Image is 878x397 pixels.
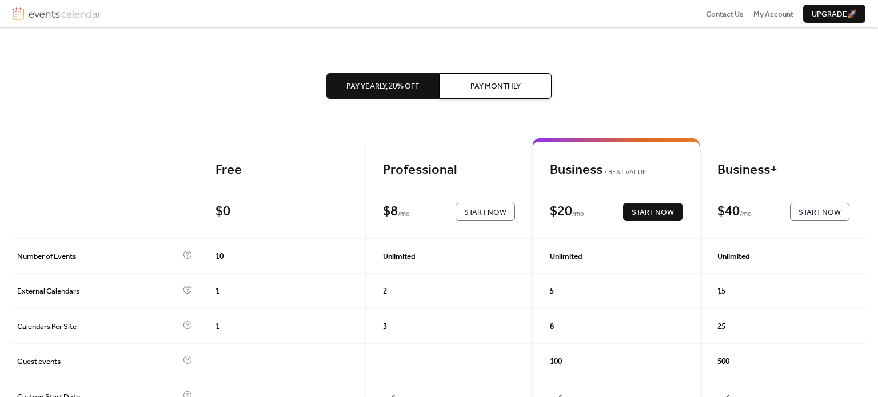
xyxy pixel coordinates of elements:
[717,251,750,262] span: Unlimited
[29,7,101,20] img: logotype
[706,9,744,20] span: Contact Us
[383,251,416,262] span: Unlimited
[572,208,584,220] span: / mo
[717,356,729,367] span: 500
[383,321,387,332] span: 3
[602,167,646,178] span: BEST VALUE
[215,251,224,262] span: 10
[550,286,554,297] span: 5
[753,9,793,20] span: My Account
[398,208,410,220] span: / mo
[717,286,725,297] span: 15
[740,208,752,220] span: / mo
[550,356,562,367] span: 100
[550,203,572,220] div: $ 20
[326,73,439,98] button: Pay Yearly, 20% off
[13,7,24,20] img: logo
[383,286,387,297] span: 2
[383,203,398,220] div: $ 8
[753,8,793,19] a: My Account
[17,251,180,262] span: Number of Events
[215,321,219,332] span: 1
[215,286,219,297] span: 1
[550,321,554,332] span: 8
[632,207,674,218] span: Start Now
[464,207,506,218] span: Start Now
[215,162,348,179] div: Free
[790,203,849,221] button: Start Now
[812,9,857,20] span: Upgrade 🚀
[383,162,515,179] div: Professional
[799,207,841,218] span: Start Now
[17,321,180,332] span: Calendars Per Site
[717,162,849,179] div: Business+
[439,73,552,98] button: Pay Monthly
[803,5,865,23] button: Upgrade🚀
[215,203,230,220] div: $ 0
[17,356,180,367] span: Guest events
[456,203,515,221] button: Start Now
[550,251,582,262] span: Unlimited
[717,203,740,220] div: $ 40
[470,81,521,92] span: Pay Monthly
[706,8,744,19] a: Contact Us
[717,321,725,332] span: 25
[623,203,683,221] button: Start Now
[17,286,180,297] span: External Calendars
[550,162,682,179] div: Business
[346,81,419,92] span: Pay Yearly, 20% off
